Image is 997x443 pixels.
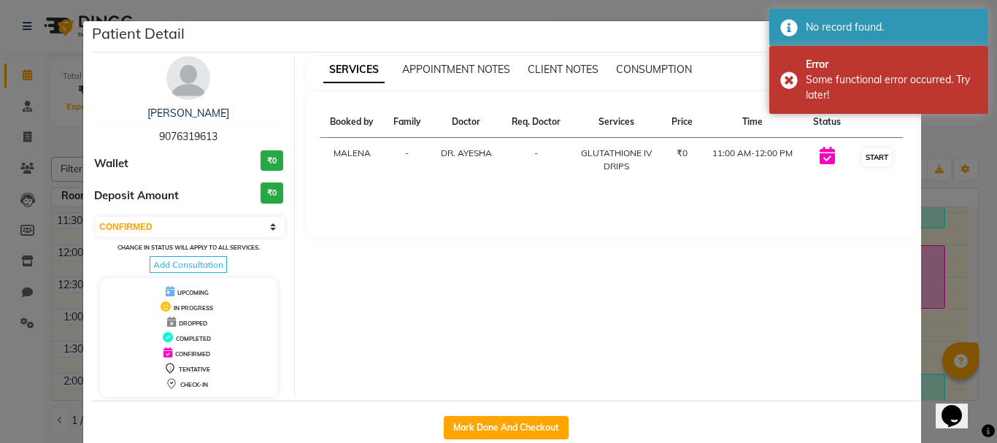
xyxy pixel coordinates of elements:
[166,56,210,100] img: avatar
[528,63,598,76] span: CLIENT NOTES
[431,107,502,138] th: Doctor
[320,138,384,182] td: MALENA
[150,256,227,273] span: Add Consultation
[502,107,571,138] th: Req. Doctor
[806,20,977,35] div: No record found.
[180,381,208,388] span: CHECK-IN
[806,72,977,103] div: Some functional error occurred. Try later!
[320,107,384,138] th: Booked by
[702,138,804,182] td: 11:00 AM-12:00 PM
[261,150,283,172] h3: ₹0
[323,57,385,83] span: SERVICES
[580,147,653,173] div: GLUTATHIONE IV DRIPS
[441,147,492,158] span: DR. AYESHA
[177,289,209,296] span: UPCOMING
[118,244,260,251] small: Change in status will apply to all services.
[936,385,982,428] iframe: chat widget
[176,335,211,342] span: COMPLETED
[444,416,569,439] button: Mark Done And Checkout
[806,57,977,72] div: Error
[502,138,571,182] td: -
[94,155,128,172] span: Wallet
[804,107,850,138] th: Status
[159,130,218,143] span: 9076319613
[174,304,213,312] span: IN PROGRESS
[147,107,229,120] a: [PERSON_NAME]
[179,320,207,327] span: DROPPED
[384,138,431,182] td: -
[384,107,431,138] th: Family
[702,107,804,138] th: Time
[616,63,692,76] span: CONSUMPTION
[179,366,210,373] span: TENTATIVE
[671,147,693,160] div: ₹0
[92,23,185,45] h5: Patient Detail
[571,107,662,138] th: Services
[175,350,210,358] span: CONFIRMED
[402,63,510,76] span: APPOINTMENT NOTES
[662,107,702,138] th: Price
[94,188,179,204] span: Deposit Amount
[261,182,283,204] h3: ₹0
[862,148,892,166] button: START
